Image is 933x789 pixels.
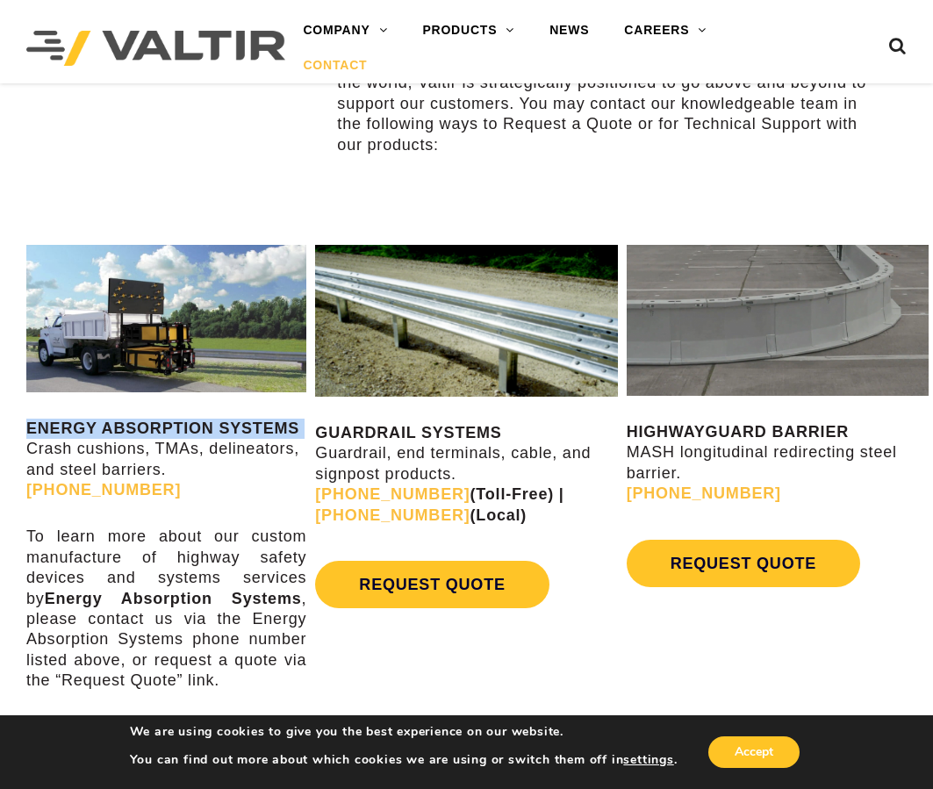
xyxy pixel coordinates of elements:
[315,506,470,524] a: [PHONE_NUMBER]
[315,424,501,441] strong: GUARDRAIL SYSTEMS
[26,420,299,437] strong: ENERGY ABSORPTION SYSTEMS
[130,724,678,740] p: We are using cookies to give you the best experience on our website.
[315,423,617,526] p: Guardrail, end terminals, cable, and signpost products.
[708,736,800,768] button: Accept
[315,561,549,608] a: REQUEST QUOTE
[627,484,781,502] a: [PHONE_NUMBER]
[315,485,470,503] a: [PHONE_NUMBER]
[606,13,724,48] a: CAREERS
[26,527,306,691] p: To learn more about our custom manufacture of highway safety devices and systems services by , pl...
[627,422,929,505] p: MASH longitudinal redirecting steel barrier.
[627,540,860,587] a: REQUEST QUOTE
[532,13,606,48] a: NEWS
[627,245,929,396] img: Radius-Barrier-Section-Highwayguard3
[405,13,532,48] a: PRODUCTS
[337,53,886,155] p: We’re your helpful guides. With sales offices and distributors around the world, Valtir is strate...
[315,245,617,397] img: Guardrail Contact Us Page Image
[285,48,384,83] a: CONTACT
[623,752,673,768] button: settings
[26,419,306,501] p: Crash cushions, TMAs, delineators, and steel barriers.
[285,13,405,48] a: COMPANY
[45,590,302,607] strong: Energy Absorption Systems
[26,481,181,499] a: [PHONE_NUMBER]
[315,485,563,523] strong: (Toll-Free) | (Local)
[627,423,849,441] strong: HIGHWAYGUARD BARRIER
[26,31,285,66] img: Valtir
[26,245,306,392] img: SS180M Contact Us Page Image
[130,752,678,768] p: You can find out more about which cookies we are using or switch them off in .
